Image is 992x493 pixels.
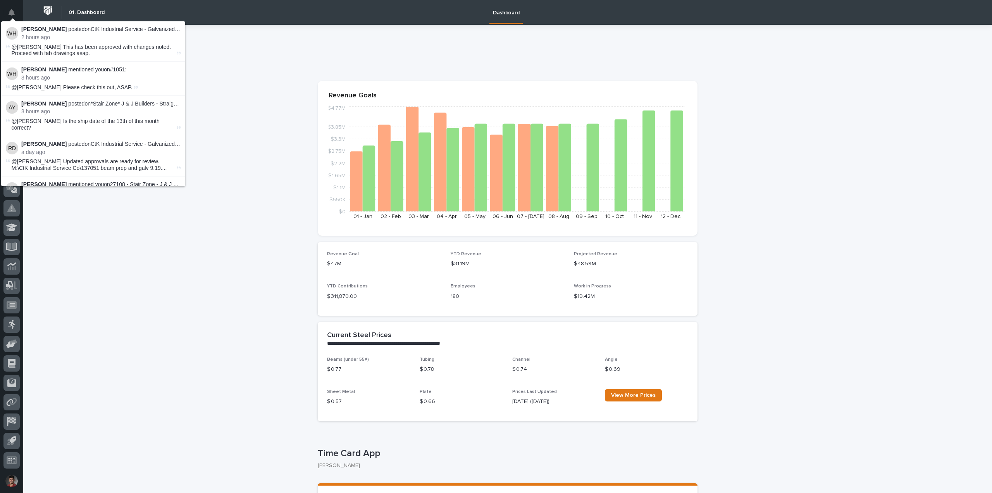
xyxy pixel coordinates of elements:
p: mentioned you on 27108 - Stair Zone - J & J Builders - Straight Stair : [21,181,181,188]
p: Revenue Goals [329,92,687,100]
span: @[PERSON_NAME] Updated approvals are ready for review. M:\CtK Industrial Service Co\137051 beam p... [12,158,175,171]
span: Projected Revenue [574,252,617,256]
p: $ 0.57 [327,398,410,406]
span: @[PERSON_NAME] Is the ship date of the 13th of this month correct? [12,118,160,131]
tspan: $4.77M [327,106,346,111]
tspan: $3.3M [331,137,346,142]
text: 04 - Apr [437,214,457,219]
text: 08 - Aug [548,214,569,219]
div: Notifications [10,9,20,22]
text: 10 - Oct [605,214,624,219]
p: posted on CtK Industrial Service - Galvanized Bridge Beam : [21,26,181,33]
button: Notifications [3,5,20,21]
span: YTD Revenue [451,252,481,256]
text: 01 - Jan [353,214,372,219]
p: posted on *Stair Zone* J & J Builders - Straight Stair : [21,100,181,107]
img: Workspace Logo [41,3,55,18]
p: 8 hours ago [21,108,181,115]
p: $19.42M [574,292,688,301]
span: @[PERSON_NAME] This has been approved with changes noted. Proceed with fab drawings asap. [12,44,171,57]
p: a day ago [21,149,181,156]
strong: [PERSON_NAME] [21,181,67,187]
strong: [PERSON_NAME] [21,66,67,73]
img: Roark Jones [6,182,18,195]
p: $48.59M [574,260,688,268]
button: users-avatar [3,473,20,489]
h2: Current Steel Prices [327,331,391,340]
p: 2 hours ago [21,34,181,41]
tspan: $550K [329,197,346,202]
img: Weston Hochstetler [6,27,18,40]
p: $ 311,870.00 [327,292,441,301]
p: $ 0.66 [420,398,503,406]
tspan: $2.2M [331,161,346,166]
span: Channel [512,357,530,362]
p: 180 [451,292,565,301]
span: Employees [451,284,475,289]
strong: [PERSON_NAME] [21,100,67,107]
span: View More Prices [611,393,656,398]
span: Revenue Goal [327,252,359,256]
p: $ 0.69 [605,365,688,374]
p: posted on CtK Industrial Service - Galvanized Bridge Beam : [21,141,181,147]
tspan: $1.65M [328,173,346,178]
span: Tubing [420,357,434,362]
text: 06 - Jun [493,214,513,219]
p: [DATE] ([DATE]) [512,398,596,406]
tspan: $0 [339,209,346,214]
text: 02 - Feb [381,214,401,219]
a: View More Prices [605,389,662,401]
h2: 01. Dashboard [69,9,105,16]
p: mentioned you on #1051 : [21,66,181,73]
span: Prices Last Updated [512,389,557,394]
text: 05 - May [464,214,486,219]
span: Plate [420,389,432,394]
span: Beams (under 55#) [327,357,369,362]
p: $47M [327,260,441,268]
p: 3 hours ago [21,74,181,81]
img: Rishi Desai [6,142,18,154]
span: YTD Contributions [327,284,368,289]
text: 12 - Dec [661,214,680,219]
text: 11 - Nov [634,214,652,219]
span: @[PERSON_NAME] Please check this out, ASAP. [12,84,133,90]
p: Time Card App [318,448,694,459]
span: Angle [605,357,618,362]
text: 03 - Mar [408,214,429,219]
img: Wynne Hochstetler [6,67,18,80]
span: Sheet Metal [327,389,355,394]
span: Work in Progress [574,284,611,289]
p: $ 0.74 [512,365,596,374]
strong: [PERSON_NAME] [21,26,67,32]
text: 07 - [DATE] [517,214,544,219]
img: Adam Yutzy [6,101,18,114]
tspan: $1.1M [333,185,346,190]
strong: [PERSON_NAME] [21,141,67,147]
text: 09 - Sep [576,214,598,219]
tspan: $3.85M [327,125,346,130]
p: $ 0.78 [420,365,503,374]
tspan: $2.75M [328,149,346,154]
p: [PERSON_NAME] [318,462,691,469]
p: $ 0.77 [327,365,410,374]
p: $31.19M [451,260,565,268]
